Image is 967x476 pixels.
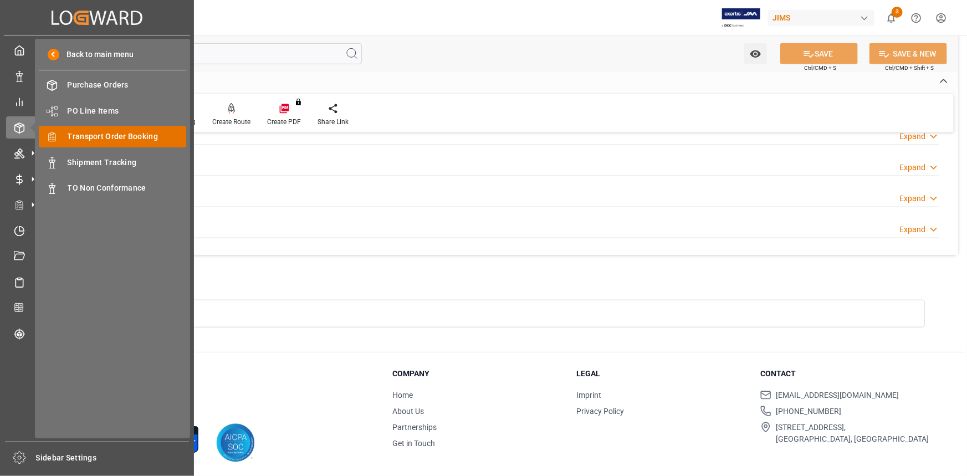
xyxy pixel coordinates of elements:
[39,126,186,147] a: Transport Order Booking
[760,368,930,380] h3: Contact
[6,271,188,293] a: Sailing Schedules
[51,43,362,64] input: Search Fields
[892,7,903,18] span: 3
[576,407,624,416] a: Privacy Policy
[68,182,187,194] span: TO Non Conformance
[73,393,365,403] p: © 2025 Logward. All rights reserved.
[6,65,188,86] a: Data Management
[68,157,187,168] span: Shipment Tracking
[6,245,188,267] a: Document Management
[899,162,925,173] div: Expand
[899,224,925,236] div: Expand
[36,452,190,464] span: Sidebar Settings
[39,74,186,96] a: Purchase Orders
[392,439,435,448] a: Get in Touch
[68,131,187,142] span: Transport Order Booking
[776,406,841,417] span: [PHONE_NUMBER]
[768,7,879,28] button: JIMS
[392,391,413,400] a: Home
[776,422,929,445] span: [STREET_ADDRESS], [GEOGRAPHIC_DATA], [GEOGRAPHIC_DATA]
[59,49,134,60] span: Back to main menu
[68,79,187,91] span: Purchase Orders
[6,219,188,241] a: Timeslot Management V2
[576,368,746,380] h3: Legal
[899,193,925,204] div: Expand
[73,403,365,413] p: Version 1.1.132
[576,391,601,400] a: Imprint
[744,43,767,64] button: open menu
[6,323,188,344] a: Tracking Shipment
[776,390,899,401] span: [EMAIL_ADDRESS][DOMAIN_NAME]
[39,177,186,199] a: TO Non Conformance
[885,64,934,72] span: Ctrl/CMD + Shift + S
[216,423,255,462] img: AICPA SOC
[879,6,904,30] button: show 3 new notifications
[780,43,858,64] button: SAVE
[392,407,424,416] a: About Us
[392,423,437,432] a: Partnerships
[68,105,187,117] span: PO Line Items
[6,91,188,112] a: My Reports
[899,131,925,142] div: Expand
[392,368,562,380] h3: Company
[6,39,188,61] a: My Cockpit
[904,6,929,30] button: Help Center
[212,117,250,127] div: Create Route
[6,297,188,319] a: CO2 Calculator
[722,8,760,28] img: Exertis%20JAM%20-%20Email%20Logo.jpg_1722504956.jpg
[768,10,874,26] div: JIMS
[804,64,836,72] span: Ctrl/CMD + S
[39,100,186,121] a: PO Line Items
[318,117,349,127] div: Share Link
[869,43,947,64] button: SAVE & NEW
[39,151,186,173] a: Shipment Tracking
